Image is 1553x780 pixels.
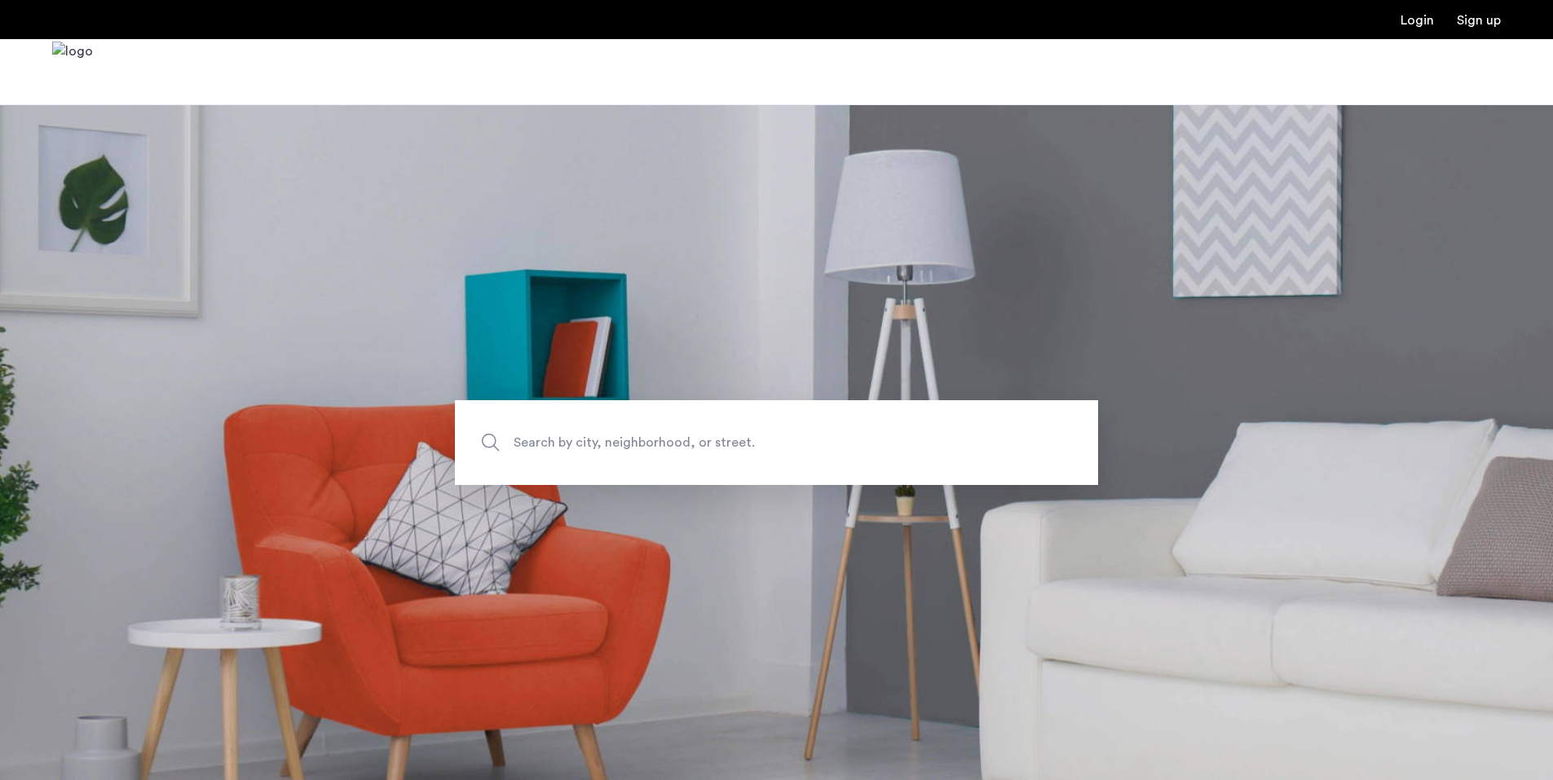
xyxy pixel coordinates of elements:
[1457,14,1501,27] a: Registration
[1401,14,1434,27] a: Login
[52,42,93,103] img: logo
[514,431,964,453] span: Search by city, neighborhood, or street.
[455,400,1098,485] input: Apartment Search
[52,42,93,103] a: Cazamio Logo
